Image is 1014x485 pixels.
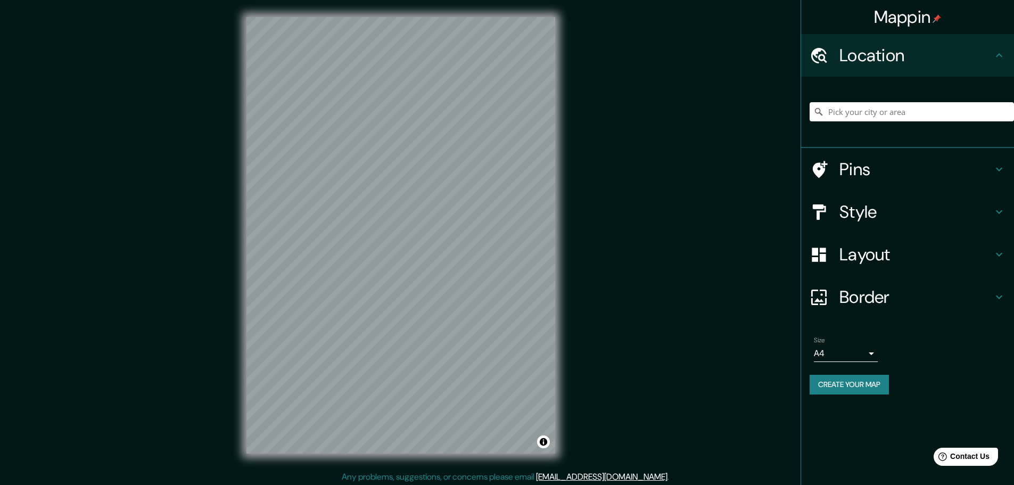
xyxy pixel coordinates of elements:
[801,34,1014,77] div: Location
[801,191,1014,233] div: Style
[814,345,878,362] div: A4
[839,159,993,180] h4: Pins
[839,45,993,66] h4: Location
[801,276,1014,318] div: Border
[801,148,1014,191] div: Pins
[814,336,825,345] label: Size
[537,435,550,448] button: Toggle attribution
[801,233,1014,276] div: Layout
[810,102,1014,121] input: Pick your city or area
[839,286,993,308] h4: Border
[919,443,1002,473] iframe: Help widget launcher
[810,375,889,394] button: Create your map
[933,14,941,23] img: pin-icon.png
[536,471,667,482] a: [EMAIL_ADDRESS][DOMAIN_NAME]
[669,471,671,483] div: .
[342,471,669,483] p: Any problems, suggestions, or concerns please email .
[671,471,673,483] div: .
[839,201,993,223] h4: Style
[246,17,555,454] canvas: Map
[839,244,993,265] h4: Layout
[874,6,942,28] h4: Mappin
